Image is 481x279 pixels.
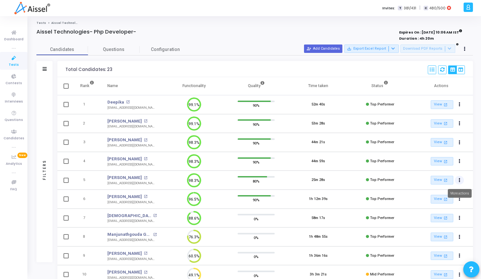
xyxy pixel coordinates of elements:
h4: Aissel Technologies- Php Developer- [36,29,136,35]
span: Interviews [5,99,23,105]
th: Quality [225,77,287,95]
span: 480/500 [429,5,446,11]
div: View Options [448,65,465,74]
th: Functionality [163,77,225,95]
a: View [431,252,453,260]
mat-icon: person_add_alt [307,46,311,51]
th: Status [349,77,411,95]
span: Tests [9,62,19,68]
mat-icon: open_in_new [443,253,448,259]
a: [PERSON_NAME] [107,269,142,275]
a: Manjunathgouda Gadag [107,231,152,238]
a: View [431,270,453,279]
mat-icon: open_in_new [144,157,147,161]
div: Filters [42,134,47,205]
a: View [431,119,453,128]
button: Export Excel Report [344,45,399,53]
div: [EMAIL_ADDRESS][DOMAIN_NAME] [107,162,157,167]
span: 0% [254,254,259,260]
span: 0% [254,272,259,279]
label: Invites: [382,5,395,11]
mat-icon: open_in_new [443,102,448,107]
button: Actions [455,251,464,260]
span: Top Performer [370,178,394,182]
mat-icon: open_in_new [443,177,448,183]
div: 53m 28s [311,121,325,126]
span: Mid Performer [370,272,394,276]
div: 44m 59s [311,159,325,164]
span: Contests [5,81,22,86]
span: Questions [5,117,23,123]
div: [EMAIL_ADDRESS][DOMAIN_NAME] [107,257,157,262]
a: [PERSON_NAME] [107,156,142,162]
span: Aissel Technologies- Php Developer- [51,21,114,25]
span: Top Performer [370,254,394,258]
button: Actions [455,138,464,147]
span: Configuration [151,46,180,53]
div: 1h 36m 16s [309,253,328,259]
div: 58m 17s [311,215,325,221]
a: Tests [36,21,46,25]
a: Deepika [107,99,124,105]
span: 90% [253,140,260,146]
mat-icon: open_in_new [153,214,157,217]
span: 90% [253,121,260,127]
span: New [17,153,27,158]
a: View [431,157,453,166]
span: Top Performer [370,102,394,106]
img: logo [14,2,50,15]
mat-icon: open_in_new [443,159,448,164]
div: [EMAIL_ADDRESS][DOMAIN_NAME] [107,200,157,205]
span: Top Performer [370,121,394,125]
button: Actions [455,176,464,185]
td: 9 [74,246,101,265]
span: 381/431 [404,5,416,11]
span: Candidates [4,136,24,141]
td: 4 [74,152,101,171]
td: 7 [74,209,101,228]
th: Rank [74,77,101,95]
strong: Duration : 4h 20m [399,36,434,41]
span: Dashboard [4,37,24,42]
span: Questions [88,46,140,53]
a: [PERSON_NAME] [107,118,142,125]
button: Actions [455,214,464,223]
th: Actions [411,77,473,95]
a: View [431,176,453,184]
span: 90% [253,197,260,203]
button: Download PDF Reports [400,45,455,53]
span: Top Performer [370,216,394,220]
span: Analytics [6,161,22,167]
div: [EMAIL_ADDRESS][DOMAIN_NAME] [107,105,157,110]
mat-icon: open_in_new [144,138,147,142]
mat-icon: open_in_new [443,140,448,145]
td: 2 [74,114,101,133]
mat-icon: open_in_new [443,215,448,221]
mat-icon: open_in_new [144,119,147,123]
strong: Expires On : [DATE] 10:06 AM IST [399,28,462,35]
div: Time taken [308,82,328,89]
div: 52m 40s [311,102,325,107]
a: View [431,214,453,223]
div: 1h 48m 55s [309,234,328,240]
mat-icon: open_in_new [153,233,157,236]
div: Total Candidates: 23 [65,67,112,72]
span: Candidates [36,46,88,53]
button: Actions [455,119,464,128]
span: 90% [253,159,260,165]
a: View [431,195,453,204]
mat-icon: save_alt [347,46,351,51]
div: [EMAIL_ADDRESS][DOMAIN_NAME] [107,238,157,243]
span: Top Performer [370,140,394,144]
span: T [398,6,402,11]
span: FAQ [10,187,17,192]
td: 5 [74,171,101,190]
button: Add Candidates [304,45,342,53]
span: Top Performer [370,159,394,163]
button: Actions [455,157,464,166]
button: Actions [455,233,464,242]
a: View [431,233,453,241]
td: 8 [74,227,101,246]
mat-icon: open_in_new [144,176,147,180]
mat-icon: open_in_new [126,100,130,104]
